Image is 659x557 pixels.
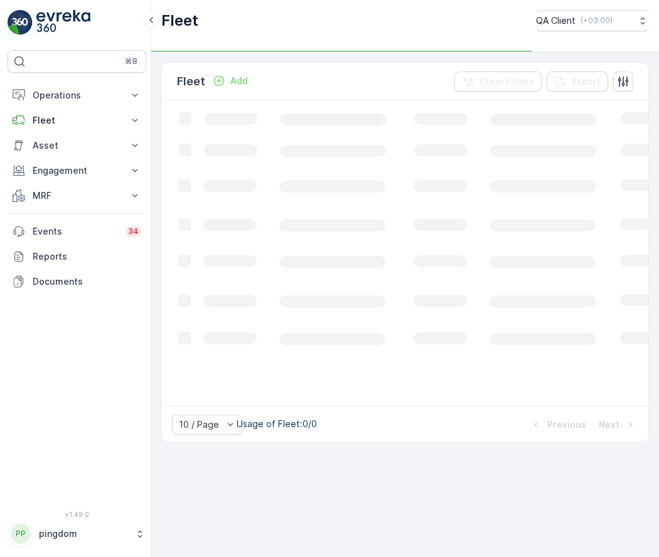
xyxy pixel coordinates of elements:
[237,418,317,430] p: Usage of Fleet : 0/0
[8,108,146,133] button: Fleet
[36,10,90,35] img: logo_light-DOdMpM7g.png
[33,89,121,102] p: Operations
[547,418,586,431] p: Previous
[528,417,587,432] button: Previous
[480,75,534,88] p: Clear Filters
[33,164,121,177] p: Engagement
[33,114,121,127] p: Fleet
[128,226,139,236] p: 34
[8,10,33,35] img: logo
[536,14,576,27] p: QA Client
[547,72,608,92] button: Export
[33,250,141,263] p: Reports
[8,158,146,183] button: Engagement
[33,139,121,152] p: Asset
[536,10,649,31] button: QA Client(+03:00)
[33,189,121,202] p: MRF
[8,511,146,518] span: v 1.49.0
[597,417,638,432] button: Next
[33,275,141,288] p: Documents
[8,269,146,294] a: Documents
[454,72,542,92] button: Clear Filters
[8,244,146,269] a: Reports
[161,11,198,31] p: Fleet
[33,225,118,238] p: Events
[8,521,146,547] button: PPpingdom
[572,75,601,88] p: Export
[8,183,146,208] button: MRF
[8,83,146,108] button: Operations
[8,133,146,158] button: Asset
[230,75,248,87] p: Add
[39,528,129,540] p: pingdom
[11,524,31,544] div: PP
[125,56,137,66] p: ⌘B
[581,16,613,26] p: ( +03:00 )
[208,73,253,88] button: Add
[177,73,205,90] p: Fleet
[599,418,619,431] p: Next
[8,219,146,244] a: Events34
